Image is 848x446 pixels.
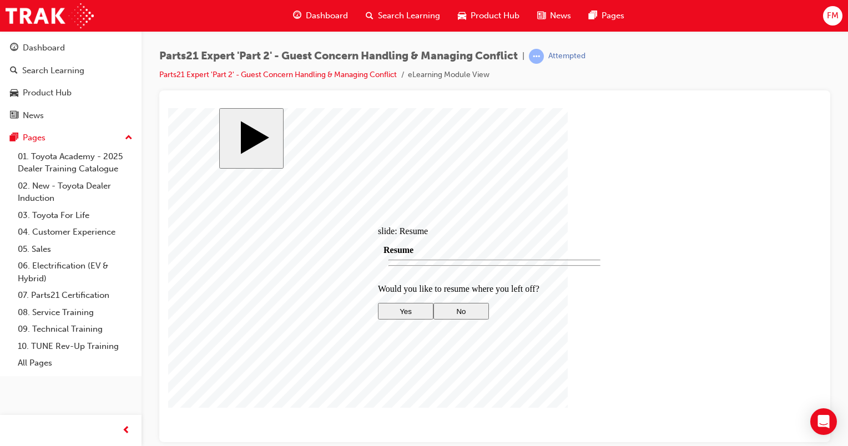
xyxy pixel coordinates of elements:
[449,4,528,27] a: car-iconProduct Hub
[550,9,571,22] span: News
[4,36,137,128] button: DashboardSearch LearningProduct HubNews
[4,38,137,58] a: Dashboard
[13,257,137,287] a: 06. Electrification (EV & Hybrid)
[378,9,440,22] span: Search Learning
[13,321,137,338] a: 09. Technical Training
[408,69,489,82] li: eLearning Module View
[210,176,443,186] p: Would you like to resume where you left off?
[13,354,137,372] a: All Pages
[13,148,137,178] a: 01. Toyota Academy - 2025 Dealer Training Catalogue
[4,128,137,148] button: Pages
[366,9,373,23] span: search-icon
[529,49,544,64] span: learningRecordVerb_ATTEMPT-icon
[537,9,546,23] span: news-icon
[13,338,137,355] a: 10. TUNE Rev-Up Training
[13,224,137,241] a: 04. Customer Experience
[23,87,72,99] div: Product Hub
[4,83,137,103] a: Product Hub
[293,9,301,23] span: guage-icon
[548,51,585,62] div: Attempted
[13,287,137,304] a: 07. Parts21 Certification
[602,9,624,22] span: Pages
[580,4,633,27] a: pages-iconPages
[23,131,46,144] div: Pages
[4,60,137,81] a: Search Learning
[810,408,837,435] div: Open Intercom Messenger
[23,42,65,54] div: Dashboard
[10,43,18,53] span: guage-icon
[10,66,18,76] span: search-icon
[357,4,449,27] a: search-iconSearch Learning
[4,105,137,126] a: News
[6,3,94,28] img: Trak
[306,9,348,22] span: Dashboard
[22,64,84,77] div: Search Learning
[10,111,18,121] span: news-icon
[10,133,18,143] span: pages-icon
[522,50,524,63] span: |
[589,9,597,23] span: pages-icon
[13,241,137,258] a: 05. Sales
[458,9,466,23] span: car-icon
[827,9,839,22] span: FM
[265,195,321,211] button: No
[125,131,133,145] span: up-icon
[159,50,518,63] span: Parts21 Expert 'Part 2' - Guest Concern Handling & Managing Conflict
[13,178,137,207] a: 02. New - Toyota Dealer Induction
[210,195,265,211] button: Yes
[284,4,357,27] a: guage-iconDashboard
[13,207,137,224] a: 03. Toyota For Life
[10,88,18,98] span: car-icon
[471,9,519,22] span: Product Hub
[159,70,397,79] a: Parts21 Expert 'Part 2' - Guest Concern Handling & Managing Conflict
[13,304,137,321] a: 08. Service Training
[215,137,245,146] span: Resume
[23,109,44,122] div: News
[122,424,130,438] span: prev-icon
[210,118,443,128] div: slide: Resume
[528,4,580,27] a: news-iconNews
[823,6,842,26] button: FM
